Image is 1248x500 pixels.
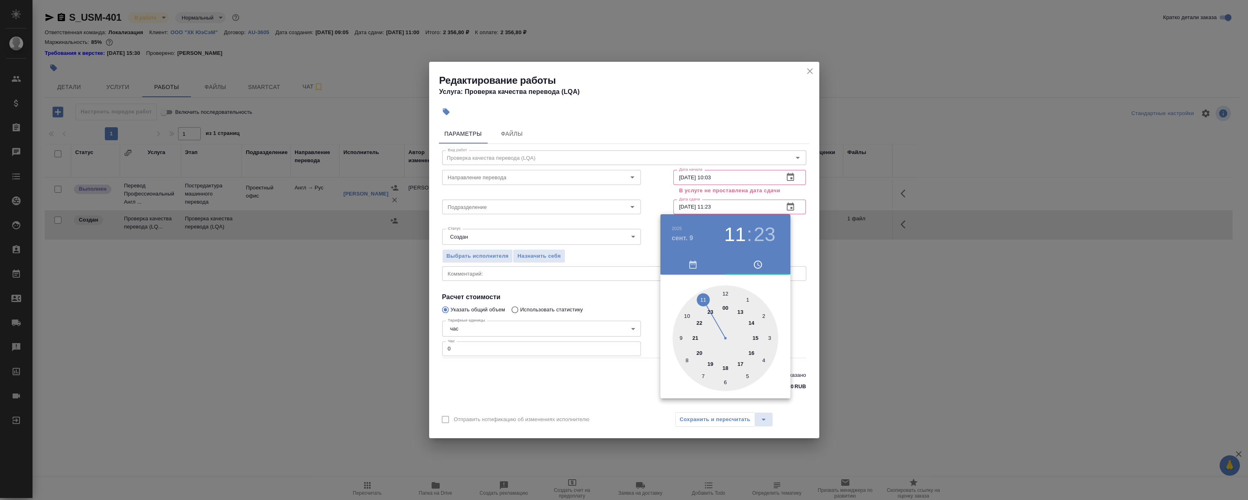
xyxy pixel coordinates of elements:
h3: : [747,223,752,246]
button: 23 [754,223,775,246]
button: сент. 9 [672,233,693,243]
button: 11 [724,223,746,246]
button: 2025 [672,226,682,231]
